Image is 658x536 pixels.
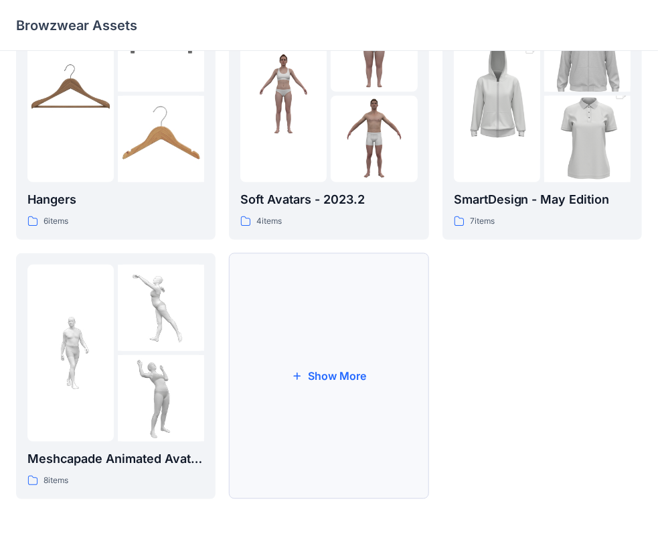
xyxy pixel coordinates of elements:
[240,50,327,137] img: folder 1
[27,190,204,209] p: Hangers
[16,16,137,35] p: Browzwear Assets
[544,74,631,204] img: folder 3
[27,450,204,468] p: Meshcapade Animated Avatars
[16,253,216,499] a: folder 1folder 2folder 3Meshcapade Animated Avatars8items
[470,214,495,228] p: 7 items
[256,214,282,228] p: 4 items
[44,474,68,488] p: 8 items
[331,96,417,182] img: folder 3
[27,50,114,137] img: folder 1
[240,190,417,209] p: Soft Avatars - 2023.2
[454,29,540,159] img: folder 1
[27,310,114,396] img: folder 1
[118,96,204,182] img: folder 3
[44,214,68,228] p: 6 items
[118,355,204,442] img: folder 3
[229,253,428,499] button: Show More
[118,265,204,351] img: folder 2
[454,190,631,209] p: SmartDesign - May Edition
